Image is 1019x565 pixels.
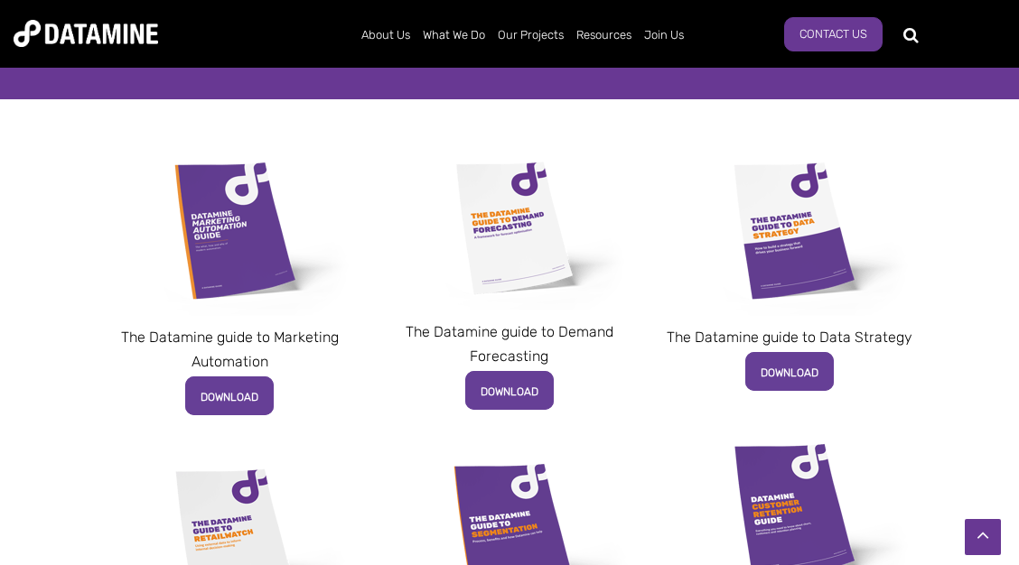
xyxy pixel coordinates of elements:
span: DOWNLOAD [201,391,258,403]
img: Datamine [14,20,158,47]
span: DOWNLOAD [761,366,818,379]
img: Marketing Automation Cover [101,144,359,316]
a: Contact Us [784,17,883,51]
a: DOWNLOAD [465,371,554,410]
img: Datamine Guide to Demand Forecasting [385,144,634,310]
span: DOWNLOAD [481,385,538,398]
a: Resources [570,12,638,59]
p: The Datamine guide to Demand Forecasting [380,320,638,368]
a: DOWNLOAD [745,352,834,391]
p: The Datamine guide to Marketing Automation [101,325,359,374]
a: DOWNLOAD [185,376,274,415]
a: About Us [355,12,416,59]
a: Our Projects [491,12,570,59]
p: The Datamine guide to Data Strategy [660,325,918,349]
a: What We Do [416,12,491,59]
img: Data Strategy Cover [660,144,918,316]
a: Join Us [638,12,690,59]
